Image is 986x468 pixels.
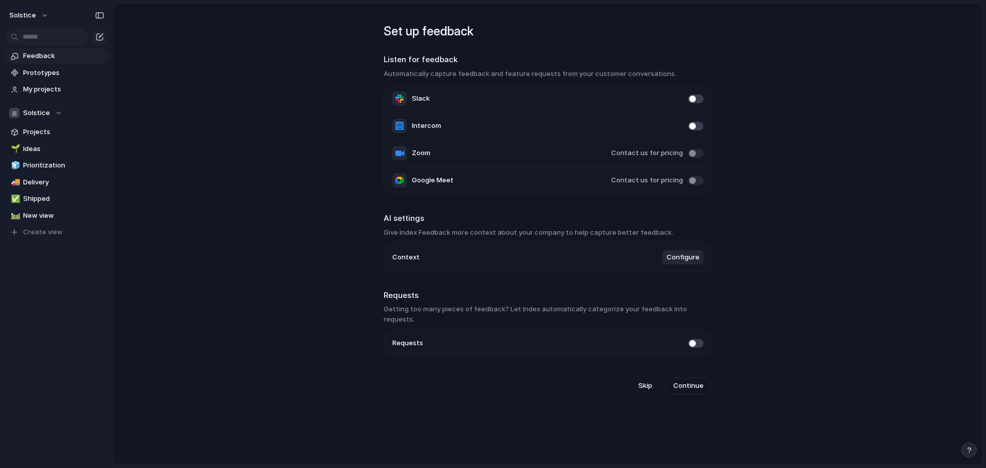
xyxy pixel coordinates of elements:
[11,193,18,205] div: ✅
[384,290,712,302] h2: Requests
[5,191,108,207] a: ✅Shipped
[384,54,712,66] h2: Listen for feedback
[11,176,18,188] div: 🚚
[384,304,712,324] h3: Getting too many pieces of feedback? Let Index automatically categorize your feedback into requests.
[23,211,104,221] span: New view
[384,22,712,41] h1: Set up feedback
[9,160,20,171] button: 🧊
[23,177,104,188] span: Delivery
[9,177,20,188] button: 🚚
[23,51,104,61] span: Feedback
[5,158,108,173] a: 🧊Prioritization
[665,378,712,394] button: Continue
[638,381,652,391] span: Skip
[23,227,63,237] span: Create view
[9,194,20,204] button: ✅
[5,7,54,24] button: Solstice
[412,175,453,185] span: Google Meet
[5,105,108,121] button: Solstice
[662,250,704,265] button: Configure
[5,208,108,223] a: 🛤️New view
[11,143,18,155] div: 🌱
[667,252,699,263] span: Configure
[23,144,104,154] span: Ideas
[384,69,712,79] h3: Automatically capture feedback and feature requests from your customer conversations.
[611,148,683,158] span: Contact us for pricing
[11,210,18,221] div: 🛤️
[611,175,683,185] span: Contact us for pricing
[5,124,108,140] a: Projects
[23,194,104,204] span: Shipped
[384,213,712,224] h2: AI settings
[412,93,430,104] span: Slack
[412,148,430,158] span: Zoom
[23,84,104,95] span: My projects
[11,160,18,172] div: 🧊
[23,127,104,137] span: Projects
[630,378,660,394] button: Skip
[5,141,108,157] a: 🌱Ideas
[23,160,104,171] span: Prioritization
[673,381,704,391] span: Continue
[5,82,108,97] a: My projects
[9,10,36,21] span: Solstice
[5,65,108,81] a: Prototypes
[9,144,20,154] button: 🌱
[9,211,20,221] button: 🛤️
[384,228,712,238] h3: Give Index Feedback more context about your company to help capture better feedback.
[5,224,108,240] button: Create view
[23,108,50,118] span: Solstice
[412,121,441,131] span: Intercom
[392,338,423,348] span: Requests
[5,175,108,190] a: 🚚Delivery
[5,48,108,64] a: Feedback
[23,68,104,78] span: Prototypes
[392,252,420,263] span: Context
